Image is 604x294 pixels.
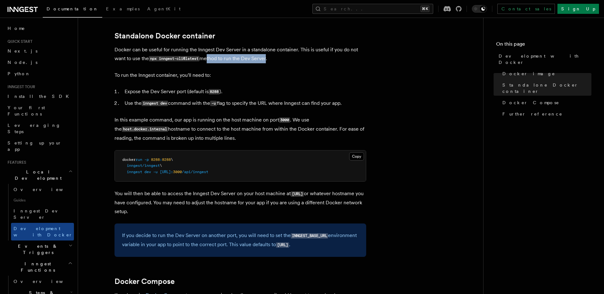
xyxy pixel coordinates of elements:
a: Your first Functions [5,102,74,120]
a: Home [5,23,74,34]
span: Development with Docker [14,226,73,237]
span: dev [144,170,151,174]
span: Your first Functions [8,105,45,116]
span: \ [171,157,173,162]
code: [URL] [276,242,289,248]
span: AgentKit [147,6,181,11]
kbd: ⌘K [421,6,429,12]
span: docker [122,157,136,162]
button: Toggle dark mode [472,5,487,13]
button: Events & Triggers [5,240,74,258]
span: Docker image [502,71,555,77]
a: Standalone Docker container [500,79,591,97]
span: Development with Docker [499,53,591,65]
span: 8288 [162,157,171,162]
code: inngest dev [142,101,168,106]
li: Expose the Dev Server port (default is ). [123,87,366,96]
div: Local Development [5,184,74,240]
span: [URL]: [160,170,173,174]
a: Setting up your app [5,137,74,155]
code: host.docker.internal [122,127,168,132]
a: Docker image [500,68,591,79]
p: To run the Inngest container, you'll need to: [115,71,366,80]
span: Install the SDK [8,94,73,99]
p: Docker can be useful for running the Inngest Dev Server in a standalone container. This is useful... [115,45,366,63]
span: Inngest tour [5,84,35,89]
span: Docker Compose [502,99,559,106]
a: Next.js [5,45,74,57]
button: Inngest Functions [5,258,74,276]
a: Development with Docker [496,50,591,68]
span: inngest/inngest [127,163,160,168]
span: run [136,157,142,162]
p: In this example command, our app is running on the host machine on port . We use the hostname to ... [115,116,366,143]
a: Python [5,68,74,79]
a: Install the SDK [5,91,74,102]
a: Development with Docker [11,223,74,240]
a: Overview [11,276,74,287]
h4: On this page [496,40,591,50]
span: Overview [14,279,78,284]
a: Documentation [43,2,102,18]
span: Node.js [8,60,37,65]
a: Examples [102,2,143,17]
button: Local Development [5,166,74,184]
code: 8288 [209,89,220,94]
span: Next.js [8,48,37,54]
span: Standalone Docker container [502,82,591,94]
button: Search...⌘K [312,4,433,14]
span: Inngest Functions [5,261,68,273]
span: Documentation [47,6,98,11]
p: You will then be able to access the Inngest Dev Server on your host machine at or whatever hostna... [115,189,366,216]
a: Overview [11,184,74,195]
span: Guides [11,195,74,205]
a: Further reference [500,108,591,120]
span: Features [5,160,26,165]
span: Examples [106,6,140,11]
span: Inngest Dev Server [14,208,67,220]
span: Overview [14,187,78,192]
code: INNGEST_BASE_URL [291,233,328,239]
a: Node.js [5,57,74,68]
span: Events & Triggers [5,243,69,256]
span: -u [153,170,158,174]
span: \ [160,163,162,168]
span: 8288 [151,157,160,162]
a: Inngest Dev Server [11,205,74,223]
span: Home [8,25,25,31]
code: [URL] [291,191,304,197]
span: -p [144,157,149,162]
a: AgentKit [143,2,184,17]
a: Contact sales [497,4,555,14]
span: Python [8,71,31,76]
span: Setting up your app [8,140,62,152]
span: Further reference [502,111,562,117]
code: 3000 [279,117,290,123]
span: 3000 [173,170,182,174]
span: Local Development [5,169,69,181]
code: npx inngest-cli@latest [149,56,199,61]
a: Standalone Docker container [115,31,215,40]
span: inngest [127,170,142,174]
span: Leveraging Steps [8,123,61,134]
span: Quick start [5,39,32,44]
span: : [160,157,162,162]
code: -u [210,101,217,106]
li: Use the command with the flag to specify the URL where Inngest can find your app. [123,99,366,108]
a: Docker Compose [115,277,175,286]
a: Docker Compose [500,97,591,108]
button: Copy [349,152,364,161]
a: Leveraging Steps [5,120,74,137]
p: If you decide to run the Dev Server on another port, you will need to set the environment variabl... [122,231,359,249]
span: /api/inngest [182,170,208,174]
a: Sign Up [557,4,599,14]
